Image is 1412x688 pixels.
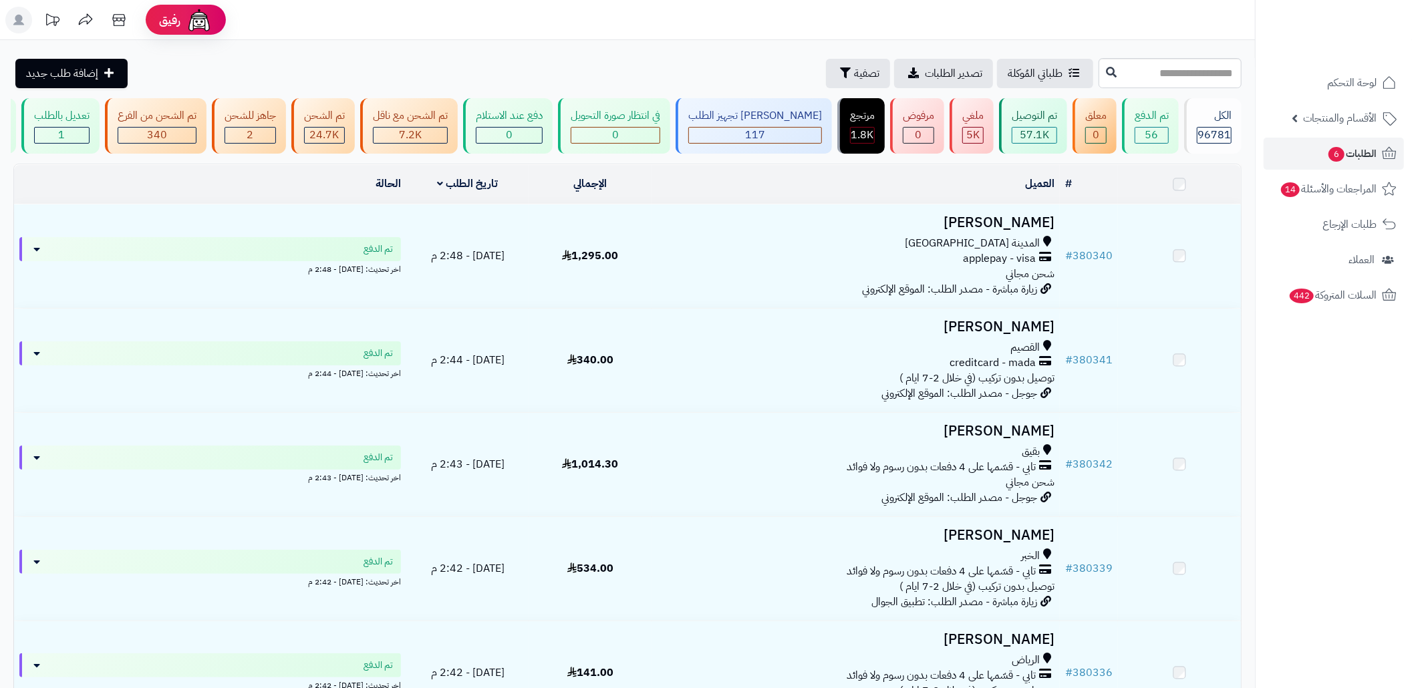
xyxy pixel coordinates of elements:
div: 56 [1135,128,1168,143]
div: 0 [903,128,934,143]
div: مرتجع [850,108,875,124]
span: إضافة طلب جديد [26,65,98,81]
div: 24718 [305,128,344,143]
span: توصيل بدون تركيب (في خلال 2-7 ايام ) [899,370,1054,386]
a: دفع عند الاستلام 0 [460,98,555,154]
span: رفيق [159,12,180,28]
span: الطلبات [1327,144,1377,163]
div: 0 [571,128,660,143]
a: لوحة التحكم [1264,67,1404,99]
div: 0 [1086,128,1106,143]
div: اخر تحديث: [DATE] - 2:48 م [19,261,401,275]
a: معلق 0 [1070,98,1119,154]
span: [DATE] - 2:44 م [431,352,505,368]
div: دفع عند الاستلام [476,108,543,124]
span: المراجعات والأسئلة [1280,180,1377,198]
span: 7.2K [399,127,422,143]
a: تم الشحن من الفرع 340 [102,98,209,154]
div: 340 [118,128,196,143]
div: معلق [1085,108,1107,124]
span: creditcard - mada [950,355,1036,371]
img: logo-2.png [1321,34,1399,62]
span: تم الدفع [364,659,393,672]
span: تم الدفع [364,451,393,464]
img: ai-face.png [186,7,213,33]
span: القصيم [1010,340,1040,355]
a: تم الدفع 56 [1119,98,1181,154]
div: 0 [476,128,542,143]
div: 117 [689,128,821,143]
div: 4999 [963,128,983,143]
a: العملاء [1264,244,1404,276]
a: جاهز للشحن 2 [209,98,289,154]
a: الطلبات6 [1264,138,1404,170]
span: # [1065,560,1073,576]
span: المدينة [GEOGRAPHIC_DATA] [905,236,1040,251]
span: العملاء [1349,250,1375,269]
span: 96781 [1197,127,1231,143]
div: تم التوصيل [1012,108,1057,124]
span: الخبر [1021,548,1040,564]
span: طلباتي المُوكلة [1008,65,1063,81]
div: 7222 [374,128,447,143]
span: 56 [1145,127,1159,143]
span: 1,014.30 [562,456,618,472]
a: تصدير الطلبات [894,59,993,88]
div: اخر تحديث: [DATE] - 2:44 م [19,365,401,379]
span: تصدير الطلبات [925,65,982,81]
a: #380340 [1065,248,1113,264]
span: توصيل بدون تركيب (في خلال 2-7 ايام ) [899,578,1054,594]
span: 0 [612,127,619,143]
h3: [PERSON_NAME] [657,215,1054,230]
span: لوحة التحكم [1327,73,1377,92]
span: تابي - قسّمها على 4 دفعات بدون رسوم ولا فوائد [847,460,1036,475]
a: طلباتي المُوكلة [997,59,1093,88]
span: 340 [147,127,167,143]
span: تابي - قسّمها على 4 دفعات بدون رسوم ولا فوائد [847,564,1036,579]
a: في انتظار صورة التحويل 0 [555,98,673,154]
span: جوجل - مصدر الطلب: الموقع الإلكتروني [881,385,1037,401]
span: زيارة مباشرة - مصدر الطلب: تطبيق الجوال [871,594,1037,610]
span: 141.00 [567,665,613,681]
div: 2 [225,128,275,143]
span: [DATE] - 2:48 م [431,248,505,264]
a: #380342 [1065,456,1113,472]
a: الكل96781 [1181,98,1244,154]
a: الحالة [376,176,401,192]
div: الكل [1197,108,1232,124]
span: شحن مجاني [1006,474,1054,490]
span: 5K [966,127,980,143]
span: تصفية [854,65,879,81]
div: تم الدفع [1135,108,1169,124]
div: مرفوض [903,108,934,124]
span: 0 [1093,127,1099,143]
span: 340.00 [567,352,613,368]
span: # [1065,456,1073,472]
div: تعديل بالطلب [34,108,90,124]
div: 1 [35,128,89,143]
a: تعديل بالطلب 1 [19,98,102,154]
div: 57074 [1012,128,1056,143]
span: applepay - visa [963,251,1036,267]
span: تابي - قسّمها على 4 دفعات بدون رسوم ولا فوائد [847,668,1036,683]
span: [DATE] - 2:43 م [431,456,505,472]
a: تم الشحن 24.7K [289,98,358,154]
span: السلات المتروكة [1288,286,1377,305]
a: #380336 [1065,665,1113,681]
span: 534.00 [567,560,613,576]
span: بقيق [1022,444,1040,460]
span: 1 [59,127,65,143]
span: 24.7K [310,127,339,143]
span: # [1065,248,1073,264]
span: 6 [1328,147,1345,162]
span: 0 [506,127,513,143]
a: مرتجع 1.8K [835,98,887,154]
span: 2 [247,127,254,143]
a: تم الشحن مع ناقل 7.2K [358,98,460,154]
span: تم الدفع [364,555,393,568]
div: في انتظار صورة التحويل [571,108,660,124]
span: تم الدفع [364,242,393,256]
span: زيارة مباشرة - مصدر الطلب: الموقع الإلكتروني [862,281,1037,297]
span: 442 [1290,289,1314,303]
div: 1849 [851,128,874,143]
